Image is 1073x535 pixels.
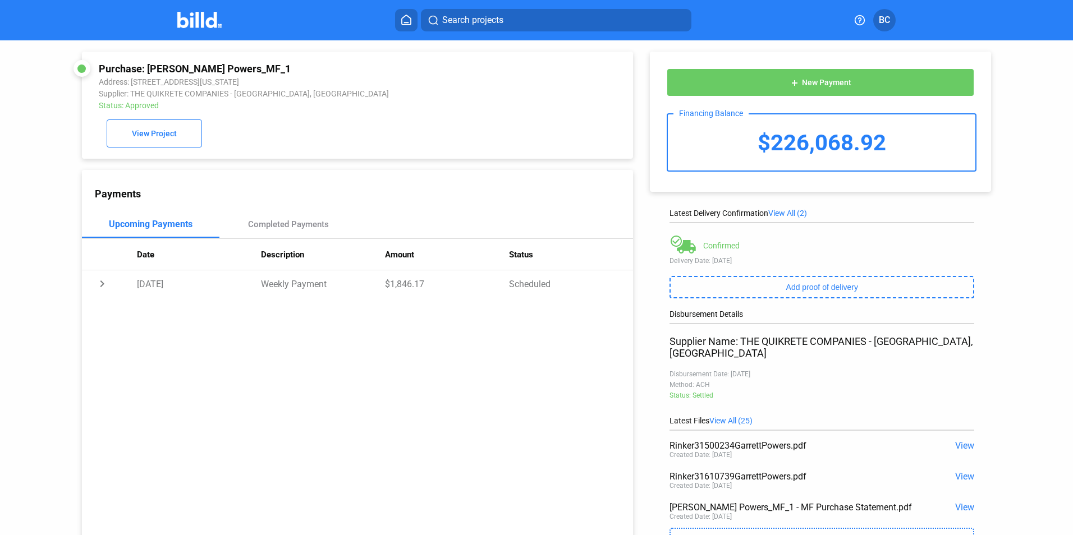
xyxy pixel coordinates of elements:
[670,310,974,319] div: Disbursement Details
[879,13,890,27] span: BC
[107,119,202,147] button: View Project
[137,239,261,270] th: Date
[132,130,177,139] span: View Project
[670,502,914,513] div: [PERSON_NAME] Powers_MF_1 - MF Purchase Statement.pdf
[509,239,633,270] th: Status
[955,502,974,513] span: View
[709,416,753,425] span: View All (25)
[261,239,385,270] th: Description
[670,451,732,459] div: Created Date: [DATE]
[790,79,799,87] mat-icon: add
[137,270,261,297] td: [DATE]
[670,513,732,520] div: Created Date: [DATE]
[261,270,385,297] td: Weekly Payment
[670,370,974,378] div: Disbursement Date: [DATE]
[95,188,633,200] div: Payments
[955,440,974,451] span: View
[385,270,509,297] td: $1,846.17
[670,381,974,389] div: Method: ACH
[509,270,633,297] td: Scheduled
[768,209,807,218] span: View All (2)
[670,209,974,218] div: Latest Delivery Confirmation
[670,391,974,399] div: Status: Settled
[955,471,974,482] span: View
[99,89,513,98] div: Supplier: THE QUIKRETE COMPANIES - [GEOGRAPHIC_DATA], [GEOGRAPHIC_DATA]
[99,101,513,110] div: Status: Approved
[248,219,329,229] div: Completed Payments
[442,13,503,27] span: Search projects
[670,416,974,425] div: Latest Files
[873,9,896,31] button: BC
[670,276,974,298] button: Add proof of delivery
[802,79,851,87] span: New Payment
[385,239,509,270] th: Amount
[99,63,513,75] div: Purchase: [PERSON_NAME] Powers_MF_1
[670,482,732,490] div: Created Date: [DATE]
[670,440,914,451] div: Rinker31500234GarrettPowers.pdf
[670,471,914,482] div: Rinker31610739GarrettPowers.pdf
[421,9,691,31] button: Search projects
[668,114,975,170] div: $226,068.92
[99,77,513,86] div: Address: [STREET_ADDRESS][US_STATE]
[670,257,974,265] div: Delivery Date: [DATE]
[670,335,974,359] div: Supplier Name: THE QUIKRETE COMPANIES - [GEOGRAPHIC_DATA], [GEOGRAPHIC_DATA]
[703,241,740,250] div: Confirmed
[673,109,749,118] div: Financing Balance
[109,219,192,229] div: Upcoming Payments
[177,12,222,28] img: Billd Company Logo
[667,68,974,96] button: New Payment
[786,283,858,292] span: Add proof of delivery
